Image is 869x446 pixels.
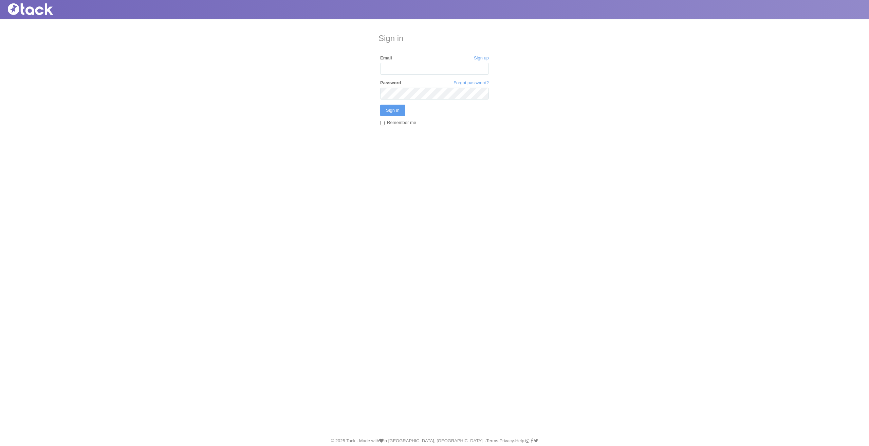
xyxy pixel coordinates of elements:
label: Email [380,55,392,61]
label: Password [380,80,401,86]
input: Sign in [380,105,405,116]
div: © 2025 Tack · Made with in [GEOGRAPHIC_DATA], [GEOGRAPHIC_DATA]. · · · · [2,438,867,444]
h3: Sign in [373,29,496,48]
a: Forgot password? [454,80,489,86]
img: Tack [5,3,73,15]
a: Terms [486,438,498,443]
a: Privacy [499,438,514,443]
input: Remember me [380,121,385,125]
a: Help [515,438,524,443]
a: Sign up [474,55,489,61]
label: Remember me [380,120,416,127]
